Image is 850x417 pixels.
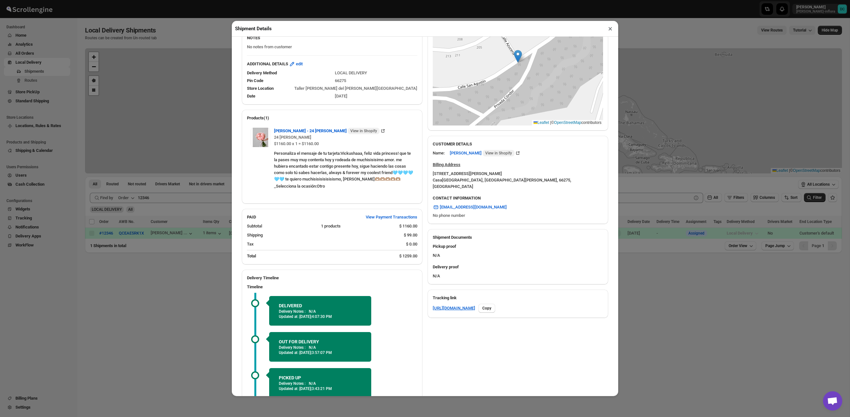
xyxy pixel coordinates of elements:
div: Subtotal [247,223,316,229]
h3: CONTACT INFORMATION [433,195,603,201]
div: Name: [433,150,445,156]
span: Delivery Method [247,70,277,75]
span: $1160.00 x 1 = $1160.00 [274,141,319,146]
button: View Payment Transactions [362,212,421,222]
h3: Delivery proof [433,264,603,270]
a: Leaflet [534,120,549,125]
span: No notes from customer [247,44,292,49]
a: OpenStreetMap [554,120,581,125]
span: No phone number [433,213,465,218]
h2: DELIVERED [279,302,362,309]
h2: Delivery Timeline [247,275,417,281]
a: [PERSON_NAME] - 24 [PERSON_NAME] View in Shopify [274,128,386,133]
span: View in Shopify [350,128,377,134]
h2: Products(1) [247,115,417,121]
div: $ 0.00 [406,241,417,247]
p: Delivery Notes : [279,381,306,386]
span: [EMAIL_ADDRESS][DOMAIN_NAME] [440,204,507,210]
div: [STREET_ADDRESS][PERSON_NAME] Casa [GEOGRAPHIC_DATA], [GEOGRAPHIC_DATA][PERSON_NAME], 66275, [GEO... [433,171,608,190]
h2: PAID [247,214,256,220]
div: Personaliza el mensaje de tu tarjeta : Vickushaaa, feliz vida princess! que te la pases muy muy c... [274,150,413,182]
span: Date [247,94,255,98]
a: [URL][DOMAIN_NAME] [433,305,475,311]
button: × [606,24,615,33]
div: 1 products [321,223,394,229]
h2: Shipment Details [235,25,272,32]
span: Pin Code [247,78,263,83]
a: [EMAIL_ADDRESS][DOMAIN_NAME] [429,202,511,212]
span: [DATE] | 3:57:07 PM [299,350,332,355]
button: edit [285,59,307,69]
p: Updated at : [279,386,362,391]
span: 66275 [335,78,346,83]
p: Delivery Notes : [279,309,306,314]
div: Open chat [823,391,842,411]
div: Tax [247,241,401,247]
b: Total [247,254,256,258]
p: N/A [309,381,316,386]
h2: OUT FOR DELIVERY [279,338,362,345]
span: View Payment Transactions [366,214,417,220]
span: Store Location [247,86,274,91]
span: Taller [PERSON_NAME] del [PERSON_NAME][GEOGRAPHIC_DATA] [294,86,417,91]
span: [DATE] [335,94,347,98]
h3: Tracking link [433,295,603,301]
img: Marker [514,50,522,63]
span: [DATE] | 4:07:30 PM [299,314,332,319]
p: Updated at : [279,350,362,355]
div: N/A [428,241,608,261]
p: N/A [309,345,316,350]
div: $ 1259.00 [399,253,417,259]
h2: PICKED UP [279,375,362,381]
div: $ 1160.00 [399,223,417,229]
span: [PERSON_NAME] - 24 [PERSON_NAME] [274,128,380,134]
span: LOCAL DELIVERY [335,70,367,75]
b: ADDITIONAL DETAILS [247,61,288,67]
div: _Selecciona la ocasión : Otro [274,183,413,190]
p: Updated at : [279,314,362,319]
b: NOTES [247,35,260,40]
h2: Shipment Documents [433,234,603,241]
span: Copy [482,306,491,311]
p: N/A [309,309,316,314]
h3: Pickup proof [433,243,603,250]
span: [PERSON_NAME] [450,150,515,156]
div: N/A [428,261,608,284]
span: View in Shopify [485,151,512,156]
p: Delivery Notes : [279,345,306,350]
h3: CUSTOMER DETAILS [433,141,603,147]
span: [DATE] | 3:43:21 PM [299,386,332,391]
h3: Timeline [247,284,417,290]
a: [PERSON_NAME] View in Shopify [450,151,521,155]
div: © contributors [532,120,603,125]
span: 24 [PERSON_NAME] [274,135,311,140]
div: $ 99.00 [404,232,417,238]
u: Billing Address [433,162,460,167]
span: edit [296,61,303,67]
div: Shipping [247,232,399,238]
button: Copy [478,304,495,313]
